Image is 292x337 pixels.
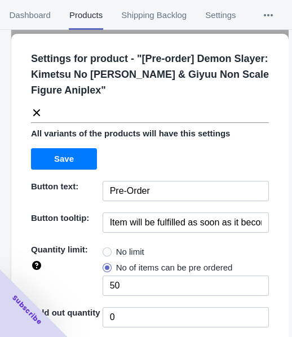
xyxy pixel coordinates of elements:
button: More tabs [245,1,291,30]
p: Settings for product - " [Pre-order] Demon Slayer: Kimetsu No [PERSON_NAME] & Giyuu Non Scale Fig... [31,51,278,98]
span: Button text: [31,181,78,191]
span: Shipping Backlog [121,1,187,30]
span: Button tooltip: [31,213,89,223]
span: Settings [205,1,236,30]
span: No of items can be pre ordered [116,262,233,273]
span: Dashboard [9,1,51,30]
span: Products [69,1,103,30]
span: Quantity limit: [31,245,88,254]
span: All variants of the products will have this settings [31,128,230,138]
span: Subscribe [10,293,44,327]
span: No limit [116,246,144,258]
button: Save [31,148,97,170]
span: Save [54,154,74,163]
